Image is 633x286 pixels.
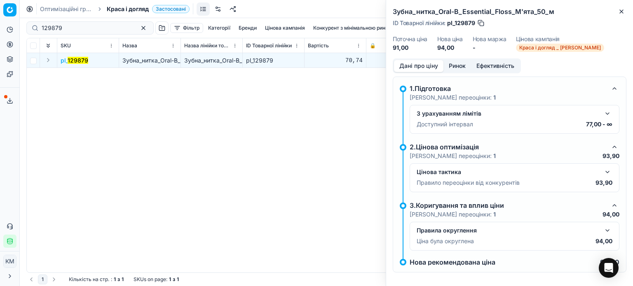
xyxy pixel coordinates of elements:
[117,276,120,283] strong: з
[473,36,506,42] dt: Нова маржа
[152,5,190,13] span: Застосовані
[393,7,626,16] h2: Зубна_нитка_Oral-B_Essential_Floss_М'ята_50_м
[394,60,443,72] button: Дані про ціну
[586,120,612,128] p: 77,00 - ∞
[169,276,171,283] strong: 1
[235,23,260,33] button: Бренди
[69,276,109,283] span: Кількість на стр.
[595,237,612,245] p: 94,00
[173,276,175,283] strong: з
[410,200,606,210] div: 3.Коригування та вплив ціни
[246,56,301,65] div: pl_129879
[443,60,471,72] button: Ринок
[43,55,53,65] button: Expand
[122,42,137,49] span: Назва
[603,152,619,160] p: 93,90
[493,94,496,101] strong: 1
[26,274,36,284] button: Go to previous page
[69,276,124,283] div: :
[68,57,88,64] mark: 129879
[107,5,149,13] span: Краса і догляд
[107,5,190,13] span: Краса і доглядЗастосовані
[516,44,604,52] span: Краса і догляд _ [PERSON_NAME]
[599,258,619,278] div: Open Intercom Messenger
[40,5,190,13] nav: breadcrumb
[410,142,606,152] div: 2.Цінова оптимізація
[122,276,124,283] strong: 1
[493,152,496,159] strong: 1
[473,44,506,52] dd: -
[3,255,16,268] button: КM
[493,211,496,218] strong: 1
[595,179,612,187] p: 93,90
[370,42,376,49] span: 🔒
[310,23,420,33] button: Конкурент з мінімальною ринковою ціною
[246,42,292,49] span: ID Товарної лінійки
[516,36,604,42] dt: Цінова кампанія
[184,42,231,49] span: Назва лінійки товарів
[61,56,88,65] button: pl_129879
[177,276,179,283] strong: 1
[26,274,59,284] nav: pagination
[122,57,254,64] span: Зубна_нитка_Oral-B_Essential_Floss_М'ята_50_м
[437,44,463,52] dd: 94,00
[410,210,496,219] p: [PERSON_NAME] переоцінки:
[410,84,606,93] div: 1.Підготовка
[417,179,520,187] p: Правило переоцінки від конкурентів
[262,23,308,33] button: Цінова кампанія
[170,23,203,33] button: Фільтр
[134,276,167,283] span: SKUs on page :
[417,168,599,176] div: Цінова тактика
[603,210,619,219] p: 94,00
[393,36,427,42] dt: Поточна ціна
[417,226,599,235] div: Правила округлення
[114,276,116,283] strong: 1
[308,42,329,49] span: Вартість
[38,274,47,284] button: 1
[437,36,463,42] dt: Нова ціна
[410,152,496,160] p: [PERSON_NAME] переоцінки:
[42,24,132,32] input: Пошук по SKU або назві
[393,44,427,52] dd: 91,00
[61,42,71,49] span: SKU
[417,109,599,118] div: З урахуванням лімітів
[393,20,445,26] span: ID Товарної лінійки :
[40,5,93,13] a: Оптимізаційні групи
[471,60,520,72] button: Ефективність
[308,56,363,65] div: 70,74
[4,255,16,267] span: КM
[410,93,496,102] p: [PERSON_NAME] переоцінки:
[184,56,239,65] div: Зубна_нитка_Oral-B_Essential_Floss_М'ята_50_м
[49,274,59,284] button: Go to next page
[447,19,475,27] span: pl_129879
[43,41,53,51] button: Expand all
[205,23,234,33] button: Категорії
[410,259,495,265] p: Нова рекомендована ціна
[61,56,88,65] span: pl_
[417,237,474,245] p: Ціна була округлена
[417,120,473,128] p: Доступний інтервал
